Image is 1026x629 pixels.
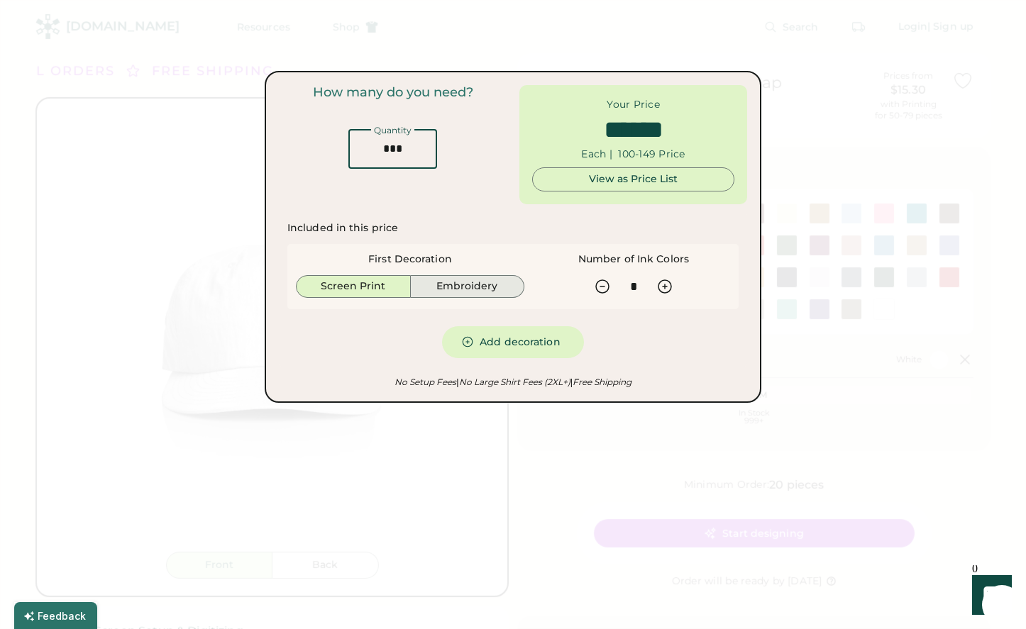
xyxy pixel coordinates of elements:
button: Embroidery [411,275,525,298]
font: | [456,377,458,387]
em: Free Shipping [570,377,631,387]
div: Quantity [371,126,414,135]
div: First Decoration [368,252,452,267]
div: How many do you need? [313,85,473,101]
div: View as Price List [544,172,722,187]
button: Add decoration [442,326,584,358]
div: Number of Ink Colors [578,252,689,267]
font: | [570,377,573,387]
em: No Large Shirt Fees (2XL+) [456,377,570,387]
iframe: Front Chat [959,565,1020,626]
div: Your Price [607,98,660,112]
div: Included in this price [287,221,398,235]
div: Each | 100-149 Price [581,147,685,162]
em: No Setup Fees [395,377,456,387]
button: Screen Print [296,275,411,298]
